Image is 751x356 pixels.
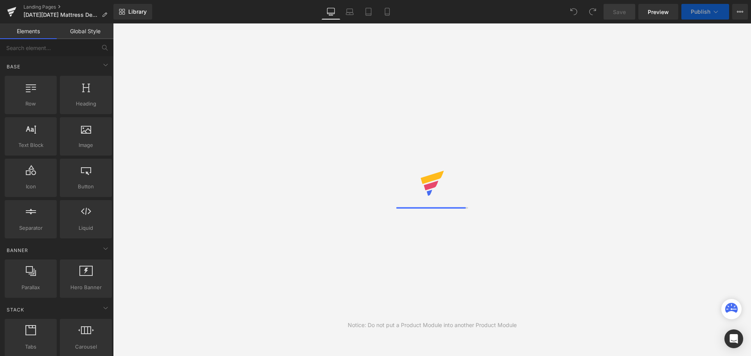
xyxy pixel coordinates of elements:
button: Publish [681,4,729,20]
span: Tabs [7,343,54,351]
span: Image [62,141,110,149]
span: Publish [691,9,710,15]
span: Row [7,100,54,108]
div: Notice: Do not put a Product Module into another Product Module [348,321,517,329]
button: More [732,4,748,20]
a: Landing Pages [23,4,113,10]
a: Tablet [359,4,378,20]
span: Carousel [62,343,110,351]
button: Undo [566,4,582,20]
a: Laptop [340,4,359,20]
a: Desktop [322,4,340,20]
div: Open Intercom Messenger [724,329,743,348]
span: Icon [7,182,54,191]
span: Parallax [7,283,54,292]
a: New Library [113,4,152,20]
span: Save [613,8,626,16]
span: Base [6,63,21,70]
button: Redo [585,4,600,20]
span: Separator [7,224,54,232]
span: Preview [648,8,669,16]
span: Stack [6,306,25,313]
a: Mobile [378,4,397,20]
span: [DATE][DATE] Mattress Deals - Best Mattress Sales | Keetsa [23,12,99,18]
span: Hero Banner [62,283,110,292]
a: Preview [638,4,678,20]
span: Text Block [7,141,54,149]
span: Banner [6,247,29,254]
span: Button [62,182,110,191]
span: Liquid [62,224,110,232]
a: Global Style [57,23,113,39]
span: Heading [62,100,110,108]
span: Library [128,8,147,15]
